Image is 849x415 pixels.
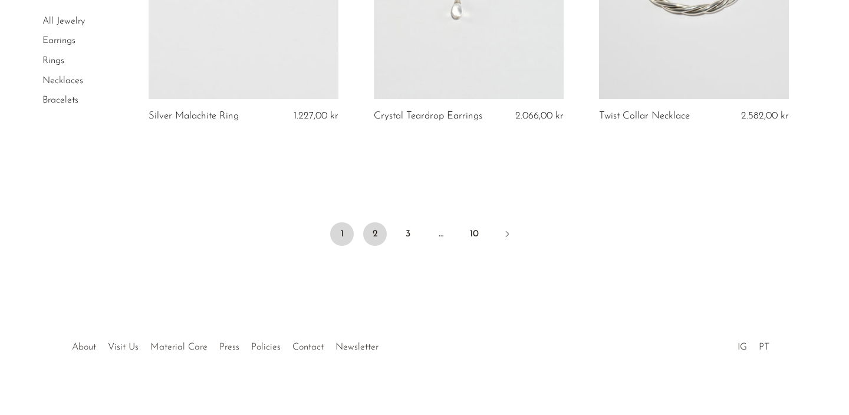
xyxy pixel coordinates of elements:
[599,111,690,121] a: Twist Collar Necklace
[515,111,564,121] span: 2.066,00 kr
[66,333,384,355] ul: Quick links
[330,222,354,246] span: 1
[72,342,96,352] a: About
[42,95,78,105] a: Bracelets
[741,111,789,121] span: 2.582,00 kr
[374,111,482,121] a: Crystal Teardrop Earrings
[294,111,338,121] span: 1.227,00 kr
[42,17,85,26] a: All Jewelry
[42,56,64,65] a: Rings
[732,333,775,355] ul: Social Medias
[292,342,324,352] a: Contact
[251,342,281,352] a: Policies
[150,342,208,352] a: Material Care
[363,222,387,246] a: 2
[429,222,453,246] span: …
[738,342,747,352] a: IG
[759,342,769,352] a: PT
[42,37,75,46] a: Earrings
[462,222,486,246] a: 10
[108,342,139,352] a: Visit Us
[149,111,239,121] a: Silver Malachite Ring
[42,76,83,85] a: Necklaces
[495,222,519,248] a: Next
[396,222,420,246] a: 3
[219,342,239,352] a: Press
